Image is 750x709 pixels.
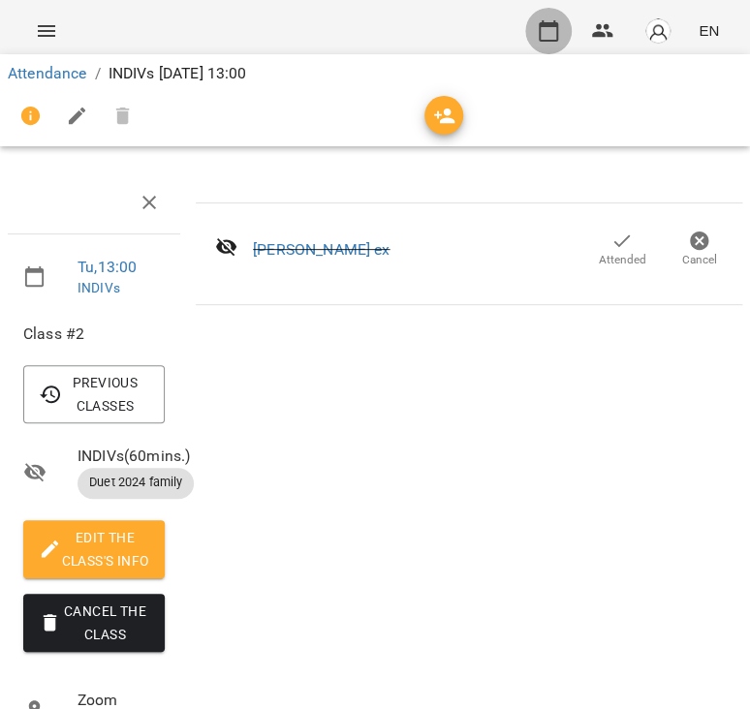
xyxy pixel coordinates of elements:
span: INDIVs ( 60 mins. ) [78,445,165,468]
nav: breadcrumb [8,62,742,85]
a: Attendance [8,64,86,82]
button: Cancel [661,223,738,277]
a: INDIVs [78,280,120,295]
span: Class #2 [23,323,165,346]
button: EN [691,13,727,48]
img: avatar_s.png [644,17,672,45]
span: Cancel the class [39,600,149,646]
span: Duet 2024 family [78,474,194,491]
span: Attended [599,252,646,268]
a: [PERSON_NAME] ex [253,240,390,259]
button: Edit the class's Info [23,520,165,578]
a: Tu , 13:00 [78,258,137,276]
li: / [94,62,100,85]
span: Previous Classes [39,371,149,417]
p: INDIVs [DATE] 13:00 [109,62,247,85]
button: Menu [23,8,70,54]
span: EN [699,20,719,41]
span: Edit the class's Info [39,526,149,572]
button: Previous Classes [23,365,165,423]
span: Cancel [682,252,717,268]
button: Attended [583,223,661,277]
button: Cancel the class [23,594,165,652]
